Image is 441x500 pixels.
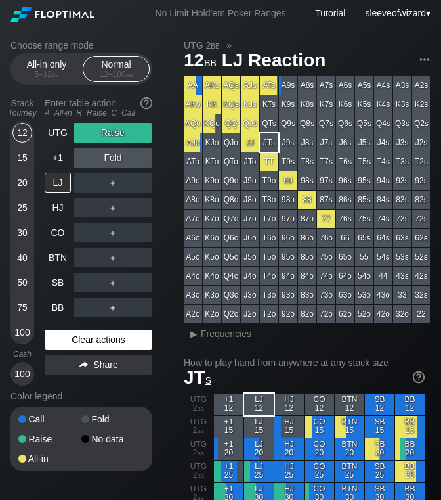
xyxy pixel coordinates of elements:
[184,171,202,190] div: A9o
[241,248,259,266] div: J5o
[365,394,394,415] div: SB 12
[222,95,240,114] div: KQs
[355,95,373,114] div: K5s
[317,248,335,266] div: 75o
[45,148,71,168] div: +1
[73,173,152,193] div: ＋
[336,152,354,171] div: T6s
[412,191,430,209] div: 82s
[374,152,392,171] div: T4s
[393,229,411,247] div: 63s
[184,305,202,323] div: A2o
[241,305,259,323] div: J2o
[317,152,335,171] div: T7s
[298,248,316,266] div: 85o
[220,51,328,72] span: LJ Reaction
[317,171,335,190] div: 97s
[241,229,259,247] div: J6o
[395,438,425,460] div: BB 20
[81,415,144,424] div: Fold
[184,191,202,209] div: A8o
[412,248,430,266] div: 52s
[298,133,316,152] div: J8s
[222,305,240,323] div: Q2o
[298,171,316,190] div: 98s
[241,210,259,228] div: J7o
[393,133,411,152] div: J3s
[260,133,278,152] div: JTs
[241,95,259,114] div: KJs
[395,416,425,438] div: BB 15
[336,210,354,228] div: 76s
[304,416,334,438] div: CO 15
[393,286,411,304] div: 33
[45,108,152,118] div: A=All-in R=Raise C=Call
[184,95,202,114] div: AKo
[12,123,32,143] div: 12
[355,248,373,266] div: 55
[298,305,316,323] div: 82o
[214,416,243,438] div: +1 15
[317,114,335,133] div: Q7s
[220,40,239,51] span: »
[126,70,133,79] span: bb
[279,267,297,285] div: 94o
[374,286,392,304] div: 43o
[12,298,32,317] div: 75
[222,286,240,304] div: Q3o
[241,76,259,95] div: AJs
[244,416,274,438] div: LJ 15
[279,229,297,247] div: 96o
[298,191,316,209] div: 88
[355,267,373,285] div: 54o
[18,415,81,424] div: Call
[279,152,297,171] div: T9s
[279,210,297,228] div: 97o
[184,394,213,415] div: UTG 2
[81,434,144,443] div: No data
[335,461,364,482] div: BTN 25
[5,350,39,359] div: Cash
[304,394,334,415] div: CO 12
[412,210,430,228] div: 72s
[45,93,152,123] div: Enter table action
[182,51,219,72] span: 12
[73,123,152,143] div: Raise
[222,152,240,171] div: QTo
[279,171,297,190] div: 99
[184,133,202,152] div: AJo
[184,152,202,171] div: ATo
[260,95,278,114] div: KTs
[336,191,354,209] div: 86s
[203,210,221,228] div: K7o
[355,76,373,95] div: A5s
[412,114,430,133] div: Q2s
[412,152,430,171] div: T2s
[298,76,316,95] div: A8s
[279,286,297,304] div: 93o
[73,273,152,292] div: ＋
[12,173,32,193] div: 20
[184,416,213,438] div: UTG 2
[395,461,425,482] div: BB 25
[336,114,354,133] div: Q6s
[374,229,392,247] div: 64s
[12,148,32,168] div: 15
[336,305,354,323] div: 62o
[45,123,71,143] div: UTG
[73,248,152,267] div: ＋
[222,267,240,285] div: Q4o
[279,114,297,133] div: Q9s
[412,171,430,190] div: 92s
[204,55,217,69] span: bb
[184,438,213,460] div: UTG 2
[222,229,240,247] div: Q6o
[184,229,202,247] div: A6o
[393,191,411,209] div: 83s
[86,57,146,81] div: Normal
[274,394,304,415] div: HJ 12
[241,286,259,304] div: J3o
[222,171,240,190] div: Q9o
[203,248,221,266] div: K5o
[52,70,59,79] span: bb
